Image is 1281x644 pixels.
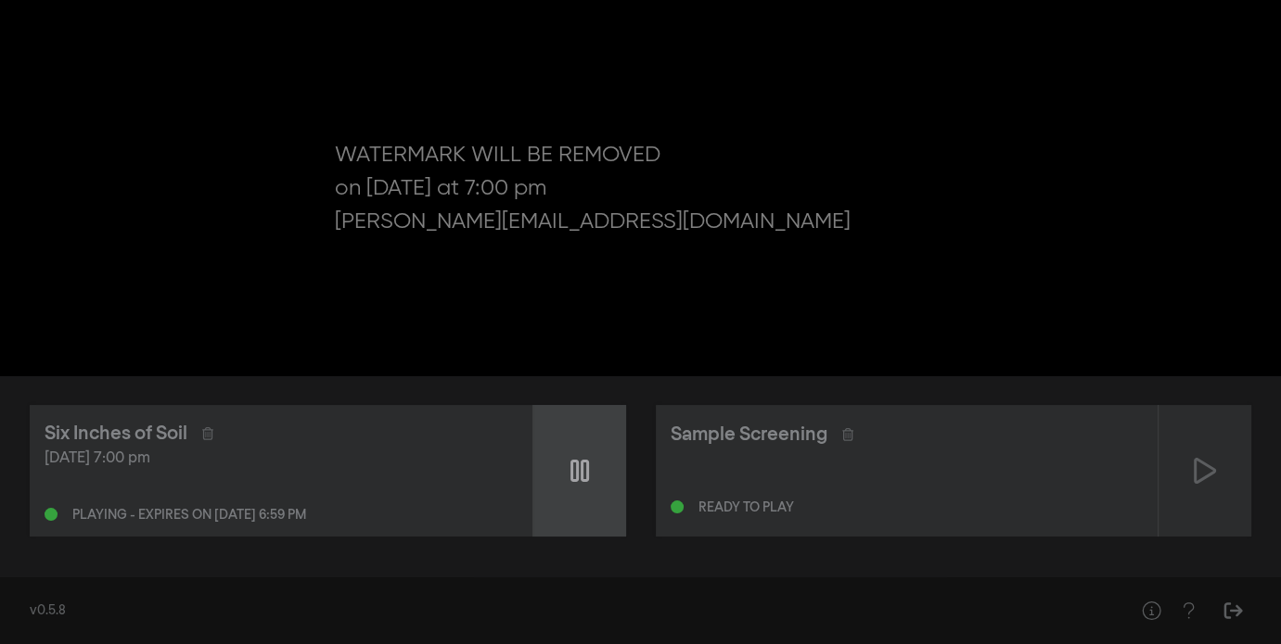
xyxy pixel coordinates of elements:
[1170,592,1207,629] button: Help
[1214,592,1251,629] button: Sign Out
[1133,592,1170,629] button: Help
[72,509,306,522] div: Playing - expires on [DATE] 6:59 pm
[30,601,1095,621] div: v0.5.8
[698,501,794,514] div: Ready to play
[45,448,518,470] div: [DATE] 7:00 pm
[45,420,187,448] div: Six Inches of Soil
[671,421,827,448] div: Sample Screening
